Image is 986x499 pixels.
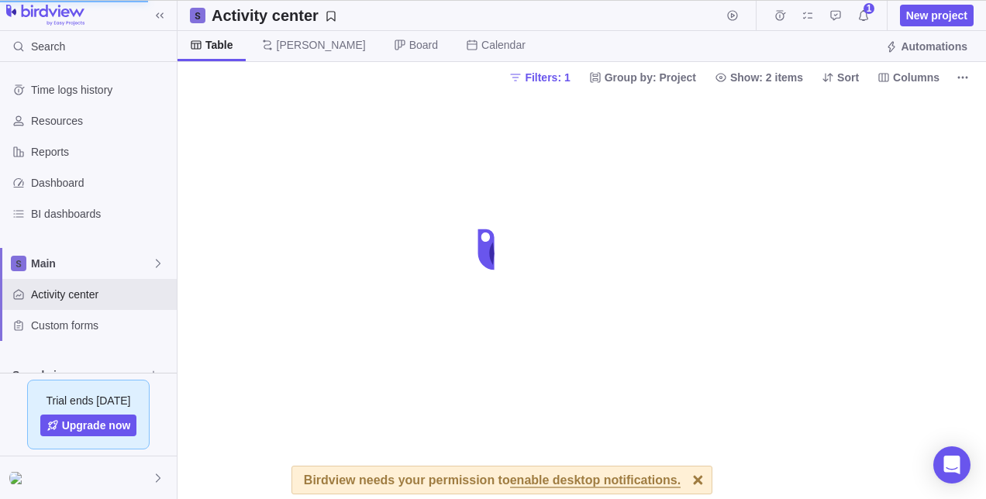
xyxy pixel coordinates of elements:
[769,12,791,24] a: Time logs
[6,5,84,26] img: logo
[31,82,171,98] span: Time logs history
[481,37,526,53] span: Calendar
[952,67,974,88] span: More actions
[933,446,970,484] div: Open Intercom Messenger
[409,37,438,53] span: Board
[853,12,874,24] a: Notifications
[900,5,974,26] span: New project
[837,70,859,85] span: Sort
[205,5,343,26] span: Save your current layout and filters as a View
[40,415,137,436] a: Upgrade now
[797,5,819,26] span: My assignments
[143,364,164,386] span: Browse views
[722,5,743,26] span: Start timer
[708,67,809,88] span: Show: 2 items
[277,37,366,53] span: [PERSON_NAME]
[871,67,946,88] span: Columns
[12,367,143,383] span: Saved views
[825,5,846,26] span: Approval requests
[205,37,233,53] span: Table
[853,5,874,26] span: Notifications
[31,287,171,302] span: Activity center
[510,474,681,488] span: enable desktop notifications.
[825,12,846,24] a: Approval requests
[879,36,974,57] span: Automations
[31,256,152,271] span: Main
[31,206,171,222] span: BI dashboards
[730,70,803,85] span: Show: 2 items
[9,472,28,484] img: Show
[893,70,939,85] span: Columns
[31,175,171,191] span: Dashboard
[462,219,524,280] div: loading
[304,466,681,494] div: Birdview needs your permission to
[62,418,131,433] span: Upgrade now
[769,5,791,26] span: Time logs
[9,469,28,487] div: Sepideh Ghayoumi
[797,12,819,24] a: My assignments
[47,393,131,408] span: Trial ends [DATE]
[31,113,171,129] span: Resources
[31,39,65,54] span: Search
[212,5,319,26] h2: Activity center
[31,144,171,160] span: Reports
[503,67,576,88] span: Filters: 1
[583,67,702,88] span: Group by: Project
[605,70,696,85] span: Group by: Project
[901,39,967,54] span: Automations
[906,8,967,23] span: New project
[31,318,171,333] span: Custom forms
[525,70,570,85] span: Filters: 1
[815,67,865,88] span: Sort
